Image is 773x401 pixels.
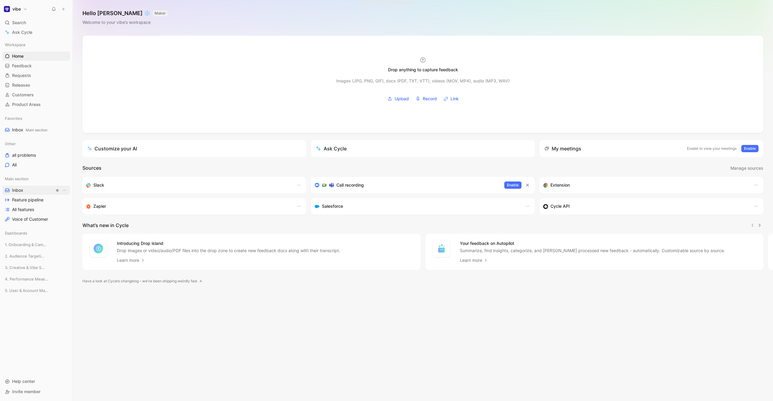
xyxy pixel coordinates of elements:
span: Help center [12,379,35,384]
div: Drop anything to capture feedback [388,66,458,73]
div: Invite member [2,387,70,396]
span: Enable [507,182,519,188]
span: Manage sources [730,165,763,172]
h3: Cycle API [550,203,570,210]
div: 2. Audience Targeting [2,252,70,262]
span: Favorites [5,115,22,121]
div: Workspace [2,40,70,49]
h3: Salesforce [322,203,343,210]
a: all problems [2,151,70,160]
div: Search [2,18,70,27]
div: 1. Onboarding & Campaign Setup [2,240,70,251]
div: Capture feedback from anywhere on the web [543,181,748,189]
p: Summarize, find insights, categorize, and [PERSON_NAME] processed new feedback - automatically. C... [460,248,725,254]
img: vibe [4,6,10,12]
h3: Call recording [336,181,364,189]
div: 5. User & Account Management Experience [2,286,70,295]
a: Voice of Customer [2,215,70,224]
div: Favorites [2,114,70,123]
button: vibevibe [2,5,29,13]
a: Customize your AI [82,140,306,157]
span: All [12,162,17,168]
div: Dashboards [2,229,70,238]
span: Inbox [12,187,23,193]
span: Feature pipeline [12,197,43,203]
span: all problems [12,152,36,158]
button: Record [413,94,439,103]
a: InboxMain section [2,125,70,134]
h1: Hello [PERSON_NAME] ❄️ [82,10,168,17]
a: Customers [2,90,70,99]
a: Learn more [460,257,488,264]
div: 4. Performance Measurement & Insights [2,274,70,284]
span: Dashboards [5,230,27,236]
button: MAKER [153,10,168,16]
div: Main sectionInboxView actionsFeature pipelineAll featuresVoice of Customer [2,174,70,224]
span: 1. Onboarding & Campaign Setup [5,242,48,248]
div: Dashboards [2,229,70,239]
span: Main section [5,176,29,182]
div: Other [2,139,70,148]
a: Feature pipeline [2,195,70,204]
span: Main section [26,128,47,132]
div: Sync customers & send feedback from custom sources. Get inspired by our favorite use case [543,203,748,210]
div: Record & transcribe meetings from Zoom, Meet & Teams. [315,181,499,189]
span: Workspace [5,42,26,48]
div: 1. Onboarding & Campaign Setup [2,240,70,249]
a: Learn more [117,257,145,264]
span: Product Areas [12,101,41,107]
h4: Your feedback on Autopilot [460,240,725,247]
button: View actions [62,187,68,193]
h3: Zapier [93,203,106,210]
h2: What’s new in Cycle [82,222,129,229]
h1: vibe [12,6,21,12]
button: Ask Cycle [311,140,535,157]
div: Customize your AI [87,145,137,152]
div: 2. Audience Targeting [2,252,70,261]
button: Upload [385,94,411,103]
h3: Slack [93,181,104,189]
a: Requests [2,71,70,80]
span: Other [5,141,16,147]
a: All [2,160,70,169]
span: Feedback [12,63,32,69]
span: Customers [12,92,34,98]
a: Ask Cycle [2,28,70,37]
div: 3. Creative & Vibe Studio [2,263,70,274]
div: Help center [2,377,70,386]
button: Manage sources [730,164,763,172]
a: Releases [2,81,70,90]
div: 3. Creative & Vibe Studio [2,263,70,272]
div: Main section [2,174,70,183]
div: Welcome to your vibe’s workspace [82,19,168,26]
button: Enable [741,145,759,152]
a: Product Areas [2,100,70,109]
span: Releases [12,82,30,88]
div: Otherall problemsAll [2,139,70,169]
span: Inbox [12,127,47,133]
div: Ask Cycle [316,145,347,152]
div: My meetings [544,145,581,152]
a: Feedback [2,61,70,70]
div: Sync your customers, send feedback and get updates in Slack [86,181,290,189]
p: Drop images or video/audio/PDF files into the drop zone to create new feedback docs along with th... [117,248,340,254]
span: Search [12,19,26,26]
span: Enable [744,146,756,152]
button: Enable [504,181,521,189]
a: InboxView actions [2,186,70,195]
p: Enable to view your meetings [687,146,736,152]
span: Requests [12,72,31,79]
div: Images (JPG, PNG, GIF), docs (PDF, TXT, VTT), videos (MOV, MP4), audio (MP3, WAV) [336,77,510,85]
h4: Introducing Drop island [117,240,340,247]
span: Record [423,95,437,102]
span: Home [12,53,24,59]
span: 2. Audience Targeting [5,253,45,259]
div: Capture feedback from thousands of sources with Zapier (survey results, recordings, sheets, etc). [86,203,290,210]
h2: Sources [82,164,101,172]
button: Link [441,94,461,103]
span: Ask Cycle [12,29,32,36]
span: Invite member [12,389,40,394]
div: 4. Performance Measurement & Insights [2,274,70,285]
span: Link [451,95,459,102]
h3: Extension [550,181,570,189]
